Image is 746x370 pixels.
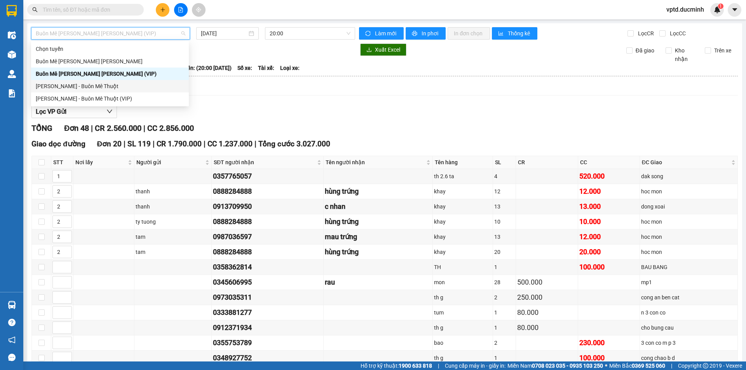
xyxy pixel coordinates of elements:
div: 0913709950 [213,201,322,212]
span: TỔNG [31,123,52,133]
span: Người gửi [136,158,204,167]
div: Chọn tuyến [36,45,184,53]
div: khay [434,248,492,256]
span: down [106,108,113,115]
div: 0345606995 [213,277,322,288]
span: Thống kê [508,29,531,38]
th: CC [578,156,640,169]
span: Lọc VP Gửi [36,107,66,116]
td: 0888284888 [212,184,324,199]
button: plus [156,3,169,17]
div: 12.000 [579,231,638,242]
span: Tổng cước 3.027.000 [258,139,330,148]
div: 13.000 [579,201,638,212]
div: 1 [494,354,515,362]
span: plus [160,7,166,12]
div: 80.000 [517,307,576,318]
div: 80.000 [517,322,576,333]
span: Miền Nam [507,361,603,370]
div: 0348927752 [213,353,322,363]
td: 0913709950 [212,199,324,214]
div: 20.000 [579,247,638,257]
span: | [143,123,145,133]
div: hoc mon [641,217,736,226]
span: caret-down [731,6,738,13]
button: printerIn phơi [406,27,446,40]
th: Tên hàng [433,156,493,169]
div: 0333881277 [213,307,322,318]
div: 10 [494,217,515,226]
span: vptd.ducminh [660,5,710,14]
div: hùng trứng [325,247,431,257]
span: message [8,354,16,361]
span: Hỗ trợ kỹ thuật: [361,361,432,370]
td: 0355753789 [212,335,324,351]
div: hoc mon [641,233,736,241]
div: khay [434,187,492,196]
div: 0358362814 [213,262,322,273]
div: th 2.6 ta [434,172,492,181]
div: 250.000 [517,292,576,303]
strong: 1900 633 818 [399,363,432,369]
button: Lọc VP Gửi [31,106,117,118]
img: warehouse-icon [8,301,16,309]
span: copyright [703,363,708,368]
span: Tài xế: [258,64,274,72]
div: Hồ Chí Minh - Buôn Mê Thuột [31,80,189,92]
div: 20 [494,248,515,256]
td: 0912371934 [212,320,324,335]
div: tum [434,308,492,317]
div: 1 [494,323,515,332]
div: hùng trứng [325,216,431,227]
div: 28 [494,278,515,287]
div: Buôn Mê [PERSON_NAME] [PERSON_NAME] [36,57,184,66]
span: 1 [719,3,722,9]
td: 0345606995 [212,275,324,290]
div: c nhan [325,201,431,212]
div: 0355753789 [213,337,322,348]
th: SL [493,156,516,169]
div: rau [325,277,431,288]
span: ⚪️ [605,364,607,367]
span: Lọc CC [667,29,687,38]
div: 12.000 [579,186,638,197]
div: khay [434,217,492,226]
button: aim [192,3,206,17]
span: | [204,139,206,148]
strong: 0369 525 060 [632,363,665,369]
span: Nơi lấy [75,158,126,167]
span: CC 1.237.000 [207,139,253,148]
img: warehouse-icon [8,31,16,39]
div: 0888284888 [213,186,322,197]
span: sync [365,31,372,37]
div: hùng trứng [325,186,431,197]
span: aim [196,7,201,12]
td: 0973035311 [212,290,324,305]
span: Đơn 20 [97,139,122,148]
td: hùng trứng [324,184,433,199]
img: solution-icon [8,89,16,97]
div: 13 [494,233,515,241]
div: th g [434,293,492,302]
td: mau trứng [324,229,433,245]
button: syncLàm mới [359,27,404,40]
th: CR [516,156,578,169]
div: 3 con co m p 3 [641,339,736,347]
div: khay [434,202,492,211]
div: 13 [494,202,515,211]
button: In đơn chọn [448,27,490,40]
span: CR 1.790.000 [157,139,202,148]
span: Tên người nhận [326,158,425,167]
td: 0987036597 [212,229,324,245]
div: 12 [494,187,515,196]
span: | [254,139,256,148]
div: mau trứng [325,231,431,242]
div: 0973035311 [213,292,322,303]
div: thanh [136,187,210,196]
div: ty tuong [136,217,210,226]
span: 20:00 [270,28,350,39]
span: Lọc CR [635,29,655,38]
td: 0888284888 [212,245,324,260]
div: mp1 [641,278,736,287]
div: bao [434,339,492,347]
